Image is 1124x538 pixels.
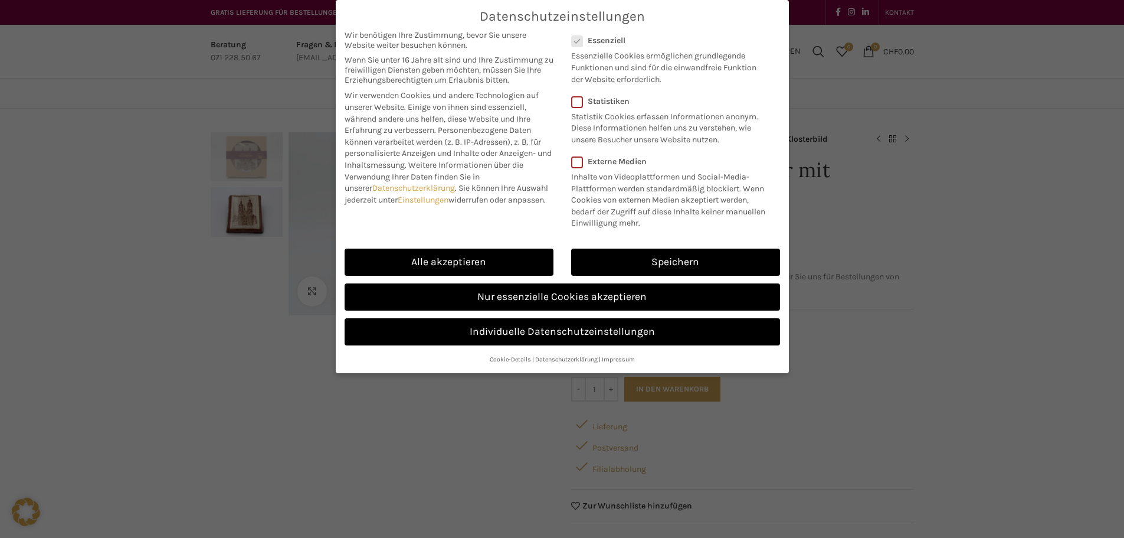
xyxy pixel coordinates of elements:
span: Sie können Ihre Auswahl jederzeit unter widerrufen oder anpassen. [345,183,548,205]
a: Nur essenzielle Cookies akzeptieren [345,283,780,311]
label: Externe Medien [571,156,772,167]
span: Wir verwenden Cookies und andere Technologien auf unserer Website. Einige von ihnen sind essenzie... [345,90,539,135]
a: Einstellungen [398,195,448,205]
a: Cookie-Details [490,356,531,363]
a: Datenschutzerklärung [372,183,455,193]
span: Personenbezogene Daten können verarbeitet werden (z. B. IP-Adressen), z. B. für personalisierte A... [345,125,552,170]
a: Datenschutzerklärung [535,356,598,363]
p: Statistik Cookies erfassen Informationen anonym. Diese Informationen helfen uns zu verstehen, wie... [571,106,765,146]
a: Individuelle Datenschutzeinstellungen [345,318,780,345]
p: Inhalte von Videoplattformen und Social-Media-Plattformen werden standardmäßig blockiert. Wenn Co... [571,167,772,229]
span: Datenschutzeinstellungen [480,9,645,24]
a: Impressum [602,356,635,363]
span: Weitere Informationen über die Verwendung Ihrer Daten finden Sie in unserer . [345,160,523,193]
label: Essenziell [571,35,765,45]
label: Statistiken [571,96,765,106]
span: Wir benötigen Ihre Zustimmung, bevor Sie unsere Website weiter besuchen können. [345,30,553,50]
p: Essenzielle Cookies ermöglichen grundlegende Funktionen und sind für die einwandfreie Funktion de... [571,45,765,85]
a: Alle akzeptieren [345,249,553,276]
a: Speichern [571,249,780,276]
span: Wenn Sie unter 16 Jahre alt sind und Ihre Zustimmung zu freiwilligen Diensten geben möchten, müss... [345,55,553,85]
